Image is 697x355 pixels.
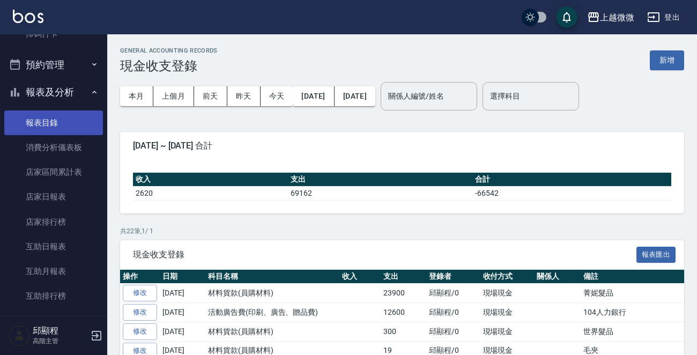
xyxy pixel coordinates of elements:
td: -66542 [472,186,671,200]
button: save [556,6,577,28]
td: 現場現金 [480,284,535,303]
td: 69162 [288,186,472,200]
p: 共 22 筆, 1 / 1 [120,226,684,236]
button: 昨天 [227,86,261,106]
th: 收付方式 [480,270,535,284]
th: 操作 [120,270,160,284]
button: 報表匯出 [636,247,676,263]
td: 現場現金 [480,322,535,341]
td: 材料貨款(員購材料) [205,284,339,303]
a: 修改 [123,285,157,301]
th: 登錄者 [426,270,480,284]
span: [DATE] ~ [DATE] 合計 [133,140,671,151]
button: 登出 [643,8,684,27]
button: 本月 [120,86,153,106]
button: 今天 [261,86,293,106]
th: 支出 [381,270,426,284]
a: 報表目錄 [4,110,103,135]
th: 日期 [160,270,205,284]
td: [DATE] [160,303,205,322]
a: 修改 [123,304,157,321]
th: 支出 [288,173,472,187]
td: 邱顯程/0 [426,284,480,303]
p: 高階主管 [33,336,87,346]
button: 上越微微 [583,6,639,28]
th: 關係人 [534,270,581,284]
h5: 邱顯程 [33,326,87,336]
button: [DATE] [335,86,375,106]
td: [DATE] [160,284,205,303]
td: [DATE] [160,322,205,341]
a: 互助月報表 [4,259,103,284]
td: 2620 [133,186,288,200]
button: 報表及分析 [4,78,103,106]
a: 消費分析儀表板 [4,135,103,160]
th: 收入 [133,173,288,187]
button: [DATE] [293,86,334,106]
td: 23900 [381,284,426,303]
td: 300 [381,322,426,341]
a: 店家排行榜 [4,210,103,234]
td: 邱顯程/0 [426,322,480,341]
img: Person [9,325,30,346]
div: 上越微微 [600,11,634,24]
img: Logo [13,10,43,23]
a: 新增 [650,55,684,65]
td: 12600 [381,303,426,322]
a: 修改 [123,323,157,340]
a: 店家區間累計表 [4,160,103,184]
td: 現場現金 [480,303,535,322]
td: 材料貨款(員購材料) [205,322,339,341]
button: 預約管理 [4,51,103,79]
td: 活動廣告費(印刷、廣告、贈品費) [205,303,339,322]
a: 報表匯出 [636,249,676,259]
button: 新增 [650,50,684,70]
a: 店家日報表 [4,184,103,209]
a: 互助點數明細 [4,309,103,334]
a: 互助排行榜 [4,284,103,308]
button: 上個月 [153,86,194,106]
h3: 現金收支登錄 [120,58,218,73]
a: 掃碼打卡 [4,21,103,46]
th: 收入 [339,270,381,284]
button: 前天 [194,86,227,106]
a: 互助日報表 [4,234,103,259]
h2: GENERAL ACCOUNTING RECORDS [120,47,218,54]
th: 合計 [472,173,671,187]
td: 邱顯程/0 [426,303,480,322]
span: 現金收支登錄 [133,249,636,260]
th: 科目名稱 [205,270,339,284]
